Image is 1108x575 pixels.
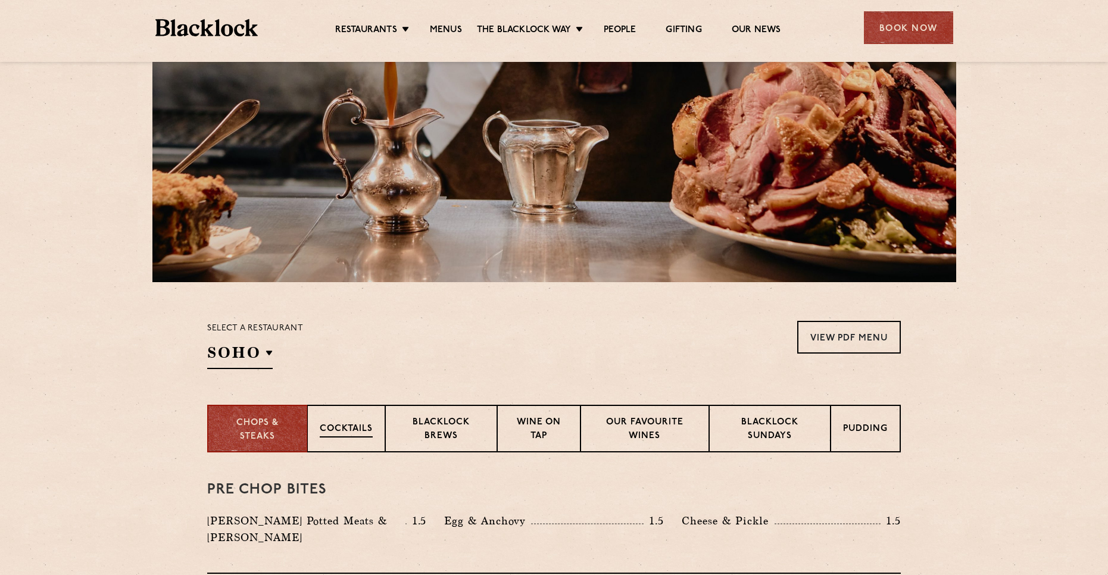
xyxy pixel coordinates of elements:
p: Cheese & Pickle [682,512,775,529]
a: People [604,24,636,37]
h2: SOHO [207,342,273,369]
a: Our News [732,24,781,37]
p: Egg & Anchovy [444,512,531,529]
p: Cocktails [320,423,373,437]
div: Book Now [864,11,953,44]
a: Restaurants [335,24,397,37]
p: Blacklock Sundays [722,416,818,444]
p: Our favourite wines [593,416,696,444]
p: Pudding [843,423,888,437]
p: 1.5 [407,513,427,529]
p: Wine on Tap [510,416,568,444]
p: [PERSON_NAME] Potted Meats & [PERSON_NAME] [207,512,405,546]
a: Gifting [666,24,701,37]
img: BL_Textured_Logo-footer-cropped.svg [155,19,258,36]
p: Select a restaurant [207,321,303,336]
a: The Blacklock Way [477,24,571,37]
p: 1.5 [881,513,901,529]
p: Blacklock Brews [398,416,485,444]
p: 1.5 [644,513,664,529]
a: Menus [430,24,462,37]
a: View PDF Menu [797,321,901,354]
h3: Pre Chop Bites [207,482,901,498]
p: Chops & Steaks [220,417,295,443]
